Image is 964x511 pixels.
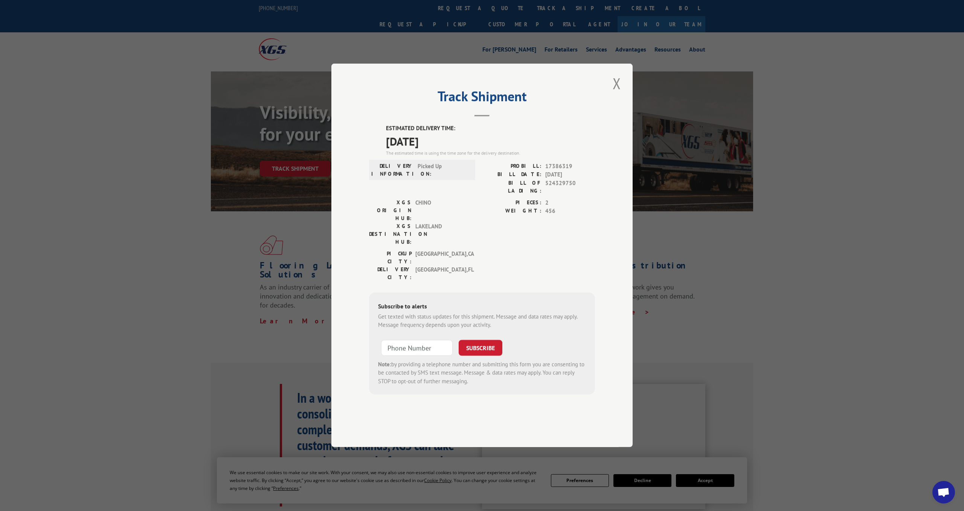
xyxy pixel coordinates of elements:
[545,179,595,195] span: 524329750
[386,133,595,150] span: [DATE]
[932,481,955,503] a: Open chat
[482,162,541,171] label: PROBILL:
[386,124,595,133] label: ESTIMATED DELIVERY TIME:
[482,207,541,216] label: WEIGHT:
[415,265,466,281] span: [GEOGRAPHIC_DATA] , FL
[369,199,412,222] label: XGS ORIGIN HUB:
[459,340,502,356] button: SUBSCRIBE
[545,207,595,216] span: 456
[378,312,586,329] div: Get texted with status updates for this shipment. Message and data rates may apply. Message frequ...
[415,222,466,246] span: LAKELAND
[545,171,595,179] span: [DATE]
[418,162,468,178] span: Picked Up
[369,91,595,105] h2: Track Shipment
[381,340,453,356] input: Phone Number
[482,179,541,195] label: BILL OF LADING:
[378,361,391,368] strong: Note:
[369,250,412,265] label: PICKUP CITY:
[482,199,541,207] label: PIECES:
[415,250,466,265] span: [GEOGRAPHIC_DATA] , CA
[386,150,595,156] div: The estimated time is using the time zone for the delivery destination.
[369,222,412,246] label: XGS DESTINATION HUB:
[371,162,414,178] label: DELIVERY INFORMATION:
[378,360,586,386] div: by providing a telephone number and submitting this form you are consenting to be contacted by SM...
[378,302,586,312] div: Subscribe to alerts
[415,199,466,222] span: CHINO
[482,171,541,179] label: BILL DATE:
[545,162,595,171] span: 17386319
[369,265,412,281] label: DELIVERY CITY:
[545,199,595,207] span: 2
[610,73,623,94] button: Close modal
